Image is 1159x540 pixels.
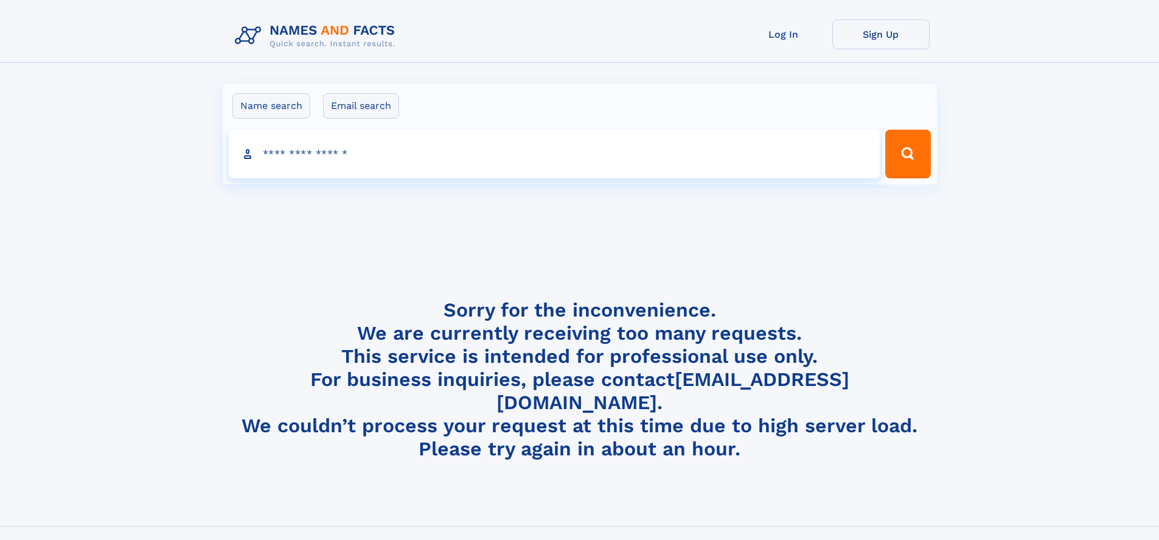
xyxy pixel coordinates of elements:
[885,130,930,178] button: Search Button
[832,19,930,49] a: Sign Up
[496,368,849,414] a: [EMAIL_ADDRESS][DOMAIN_NAME]
[229,130,880,178] input: search input
[232,93,310,119] label: Name search
[230,298,930,461] h4: Sorry for the inconvenience. We are currently receiving too many requests. This service is intend...
[735,19,832,49] a: Log In
[230,19,405,52] img: Logo Names and Facts
[323,93,399,119] label: Email search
